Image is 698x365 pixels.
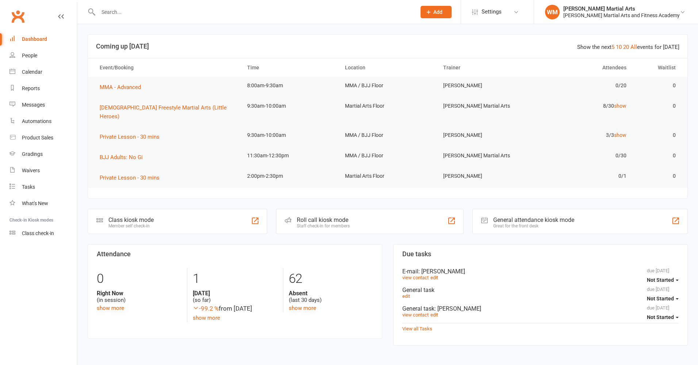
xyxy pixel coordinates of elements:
[535,58,633,77] th: Attendees
[193,268,277,290] div: 1
[22,102,45,108] div: Messages
[289,290,373,304] div: (last 30 days)
[647,296,674,301] span: Not Started
[421,6,452,18] button: Add
[647,277,674,283] span: Not Started
[289,305,316,311] a: show more
[647,311,679,324] button: Not Started
[611,44,614,50] a: 5
[9,146,77,162] a: Gradings
[9,225,77,242] a: Class kiosk mode
[100,134,160,140] span: Private Lesson - 30 mins
[193,290,277,304] div: (so far)
[633,58,682,77] th: Waitlist
[9,97,77,113] a: Messages
[241,168,339,185] td: 2:00pm-2:30pm
[9,179,77,195] a: Tasks
[100,104,227,120] span: [DEMOGRAPHIC_DATA] Freestyle Martial Arts (Little Heroes)
[193,305,219,312] span: -99.2 %
[535,147,633,164] td: 0/30
[100,103,234,121] button: [DEMOGRAPHIC_DATA] Freestyle Martial Arts (Little Heroes)
[96,43,679,50] h3: Coming up [DATE]
[623,44,629,50] a: 20
[437,147,535,164] td: [PERSON_NAME] Martial Arts
[9,195,77,212] a: What's New
[100,84,141,91] span: MMA - Advanced
[338,147,437,164] td: MMA / BJJ Floor
[241,127,339,144] td: 9:30am-10:00am
[297,216,350,223] div: Roll call kiosk mode
[402,293,410,299] a: edit
[430,275,438,280] a: edit
[108,223,154,228] div: Member self check-in
[338,168,437,185] td: Martial Arts Floor
[482,4,502,20] span: Settings
[241,97,339,115] td: 9:30am-10:00am
[9,64,77,80] a: Calendar
[338,127,437,144] td: MMA / BJJ Floor
[633,77,682,94] td: 0
[647,292,679,305] button: Not Started
[338,97,437,115] td: Martial Arts Floor
[97,290,181,304] div: (in session)
[22,200,48,206] div: What's New
[22,135,53,141] div: Product Sales
[22,118,51,124] div: Automations
[22,168,40,173] div: Waivers
[22,69,42,75] div: Calendar
[9,130,77,146] a: Product Sales
[437,168,535,185] td: [PERSON_NAME]
[493,216,574,223] div: General attendance kiosk mode
[22,85,40,91] div: Reports
[241,77,339,94] td: 8:00am-9:30am
[418,268,465,275] span: : [PERSON_NAME]
[630,44,637,50] a: All
[402,268,679,275] div: E-mail
[9,80,77,97] a: Reports
[493,223,574,228] div: Great for the front desk
[434,305,481,312] span: : [PERSON_NAME]
[22,53,37,58] div: People
[9,31,77,47] a: Dashboard
[100,83,146,92] button: MMA - Advanced
[614,132,626,138] a: show
[647,273,679,287] button: Not Started
[193,290,277,297] strong: [DATE]
[633,147,682,164] td: 0
[633,97,682,115] td: 0
[108,216,154,223] div: Class kiosk mode
[647,314,674,320] span: Not Started
[616,44,622,50] a: 10
[97,250,373,258] h3: Attendance
[402,326,432,331] a: View all Tasks
[437,58,535,77] th: Trainer
[100,153,148,162] button: BJJ Adults: No Gi
[402,275,429,280] a: view contact
[22,184,35,190] div: Tasks
[22,36,47,42] div: Dashboard
[22,151,43,157] div: Gradings
[241,147,339,164] td: 11:30am-12:30pm
[535,127,633,144] td: 3/3
[633,127,682,144] td: 0
[433,9,442,15] span: Add
[402,287,679,293] div: General task
[93,58,241,77] th: Event/Booking
[100,154,143,161] span: BJJ Adults: No Gi
[100,132,165,141] button: Private Lesson - 30 mins
[402,305,679,312] div: General task
[297,223,350,228] div: Staff check-in for members
[96,7,411,17] input: Search...
[100,174,160,181] span: Private Lesson - 30 mins
[97,268,181,290] div: 0
[289,290,373,297] strong: Absent
[535,77,633,94] td: 0/20
[193,315,220,321] a: show more
[402,312,429,318] a: view contact
[9,162,77,179] a: Waivers
[577,43,679,51] div: Show the next events for [DATE]
[9,7,27,26] a: Clubworx
[289,268,373,290] div: 62
[535,97,633,115] td: 8/30
[241,58,339,77] th: Time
